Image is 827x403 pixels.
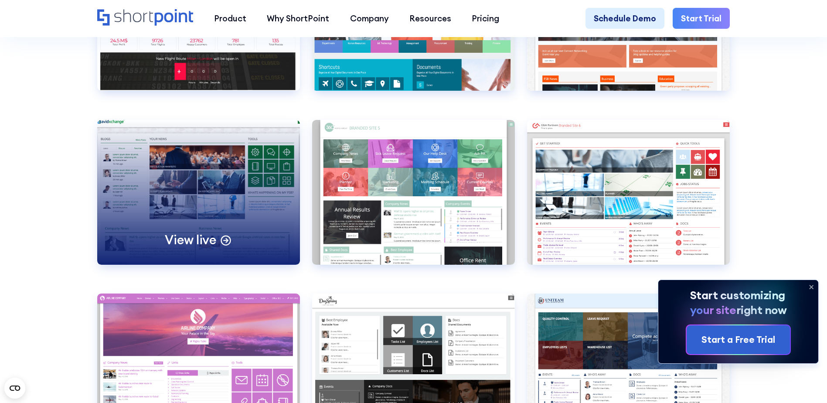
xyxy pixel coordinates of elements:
a: Start a Free Trial [687,325,790,354]
a: Product [204,8,256,28]
div: Company [350,12,389,24]
div: Product [214,12,246,24]
a: Branded Site 5 [312,120,515,281]
a: Schedule Demo [585,8,664,28]
button: Open CMP widget [4,378,25,399]
div: Pricing [472,12,499,24]
a: Home [97,9,194,27]
a: Branded Site 4View live [97,120,300,281]
a: Branded Site 6 [527,120,730,281]
div: Start a Free Trial [701,333,775,347]
a: Pricing [462,8,510,28]
a: Company [340,8,399,28]
div: Resources [409,12,451,24]
a: Resources [399,8,461,28]
p: View live [165,232,216,248]
a: Why ShortPoint [257,8,340,28]
a: Start Trial [673,8,730,28]
div: Why ShortPoint [267,12,329,24]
